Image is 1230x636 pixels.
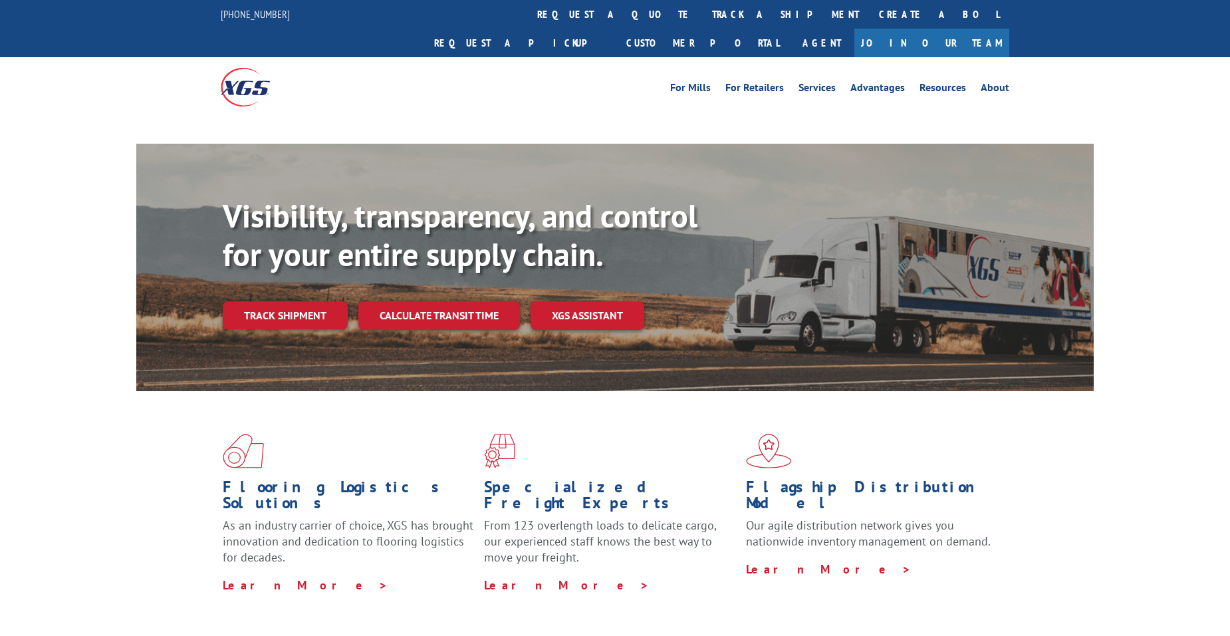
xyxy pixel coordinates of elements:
[746,561,912,577] a: Learn More >
[358,301,520,330] a: Calculate transit time
[746,518,991,549] span: Our agile distribution network gives you nationwide inventory management on demand.
[850,82,905,97] a: Advantages
[799,82,836,97] a: Services
[484,577,650,593] a: Learn More >
[223,195,697,275] b: Visibility, transparency, and control for your entire supply chain.
[484,479,735,518] h1: Specialized Freight Experts
[746,479,997,518] h1: Flagship Distribution Model
[223,301,348,329] a: Track shipment
[221,7,290,21] a: [PHONE_NUMBER]
[484,434,515,468] img: xgs-icon-focused-on-flooring-red
[531,301,644,330] a: XGS ASSISTANT
[484,518,735,577] p: From 123 overlength loads to delicate cargo, our experienced staff knows the best way to move you...
[223,434,264,468] img: xgs-icon-total-supply-chain-intelligence-red
[223,479,474,518] h1: Flooring Logistics Solutions
[920,82,966,97] a: Resources
[223,518,473,565] span: As an industry carrier of choice, XGS has brought innovation and dedication to flooring logistics...
[616,29,789,57] a: Customer Portal
[981,82,1009,97] a: About
[424,29,616,57] a: Request a pickup
[746,434,792,468] img: xgs-icon-flagship-distribution-model-red
[789,29,854,57] a: Agent
[223,577,388,593] a: Learn More >
[854,29,1009,57] a: Join Our Team
[725,82,784,97] a: For Retailers
[670,82,711,97] a: For Mills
